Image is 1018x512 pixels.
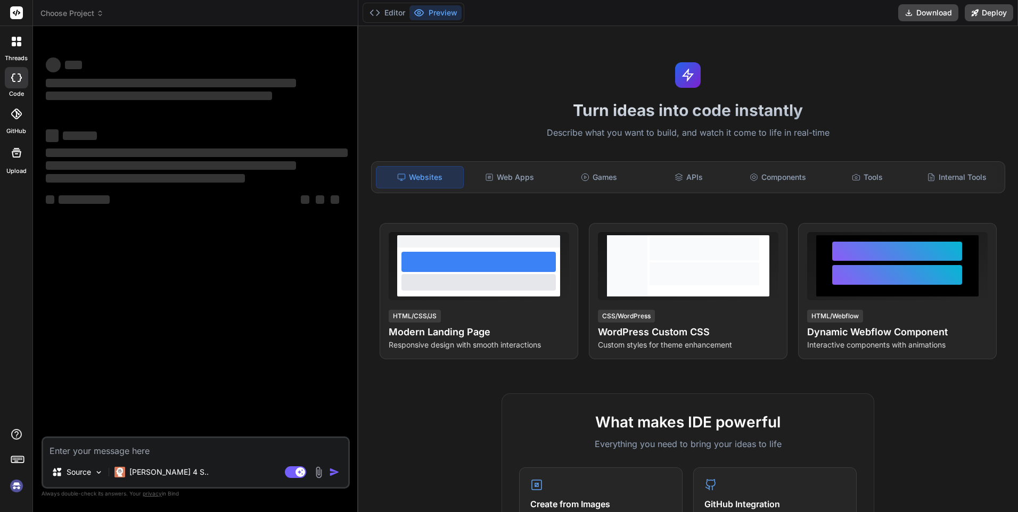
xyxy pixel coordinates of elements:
button: Download [898,4,958,21]
button: Editor [365,5,409,20]
span: ‌ [65,61,82,69]
span: ‌ [46,174,245,183]
span: ‌ [46,57,61,72]
span: ‌ [46,161,296,170]
span: ‌ [59,195,110,204]
div: Web Apps [466,166,553,188]
h4: GitHub Integration [704,498,845,510]
img: Pick Models [94,468,103,477]
h4: Create from Images [530,498,671,510]
h4: WordPress Custom CSS [598,325,778,340]
span: ‌ [301,195,309,204]
div: Internal Tools [913,166,1000,188]
label: Upload [6,167,27,176]
h4: Dynamic Webflow Component [807,325,988,340]
p: Everything you need to bring your ideas to life [519,437,857,450]
h1: Turn ideas into code instantly [365,101,1012,120]
button: Deploy [965,4,1013,21]
label: GitHub [6,127,26,136]
span: ‌ [46,129,59,142]
p: Describe what you want to build, and watch it come to life in real-time [365,126,1012,140]
img: Claude 4 Sonnet [114,467,125,477]
h4: Modern Landing Page [389,325,569,340]
img: signin [7,477,26,495]
span: ‌ [46,92,272,100]
span: ‌ [63,131,97,140]
label: code [9,89,24,98]
p: Custom styles for theme enhancement [598,340,778,350]
h2: What makes IDE powerful [519,411,857,433]
span: privacy [143,490,162,497]
span: ‌ [316,195,324,204]
div: Games [555,166,643,188]
div: Websites [376,166,464,188]
img: icon [329,467,340,477]
span: ‌ [331,195,339,204]
div: CSS/WordPress [598,310,655,323]
label: threads [5,54,28,63]
button: Preview [409,5,462,20]
img: attachment [313,466,325,478]
span: ‌ [46,195,54,204]
div: Components [734,166,822,188]
div: HTML/CSS/JS [389,310,441,323]
p: Interactive components with animations [807,340,988,350]
div: Tools [824,166,911,188]
span: Choose Project [40,8,104,19]
p: Source [67,467,91,477]
div: HTML/Webflow [807,310,863,323]
div: APIs [645,166,732,188]
span: ‌ [46,79,296,87]
p: [PERSON_NAME] 4 S.. [129,467,209,477]
p: Always double-check its answers. Your in Bind [42,489,350,499]
p: Responsive design with smooth interactions [389,340,569,350]
span: ‌ [46,148,348,157]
